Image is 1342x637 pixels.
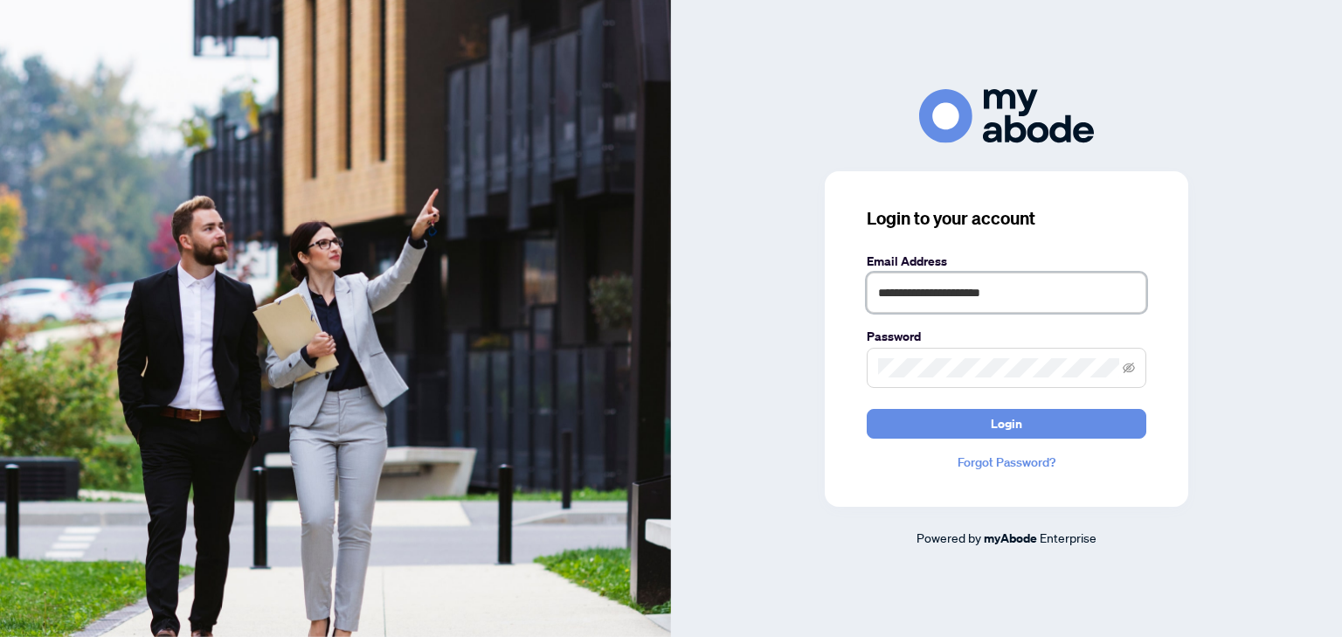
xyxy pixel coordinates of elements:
h3: Login to your account [867,206,1146,231]
label: Email Address [867,252,1146,271]
span: eye-invisible [1123,362,1135,374]
span: Enterprise [1040,530,1096,545]
label: Password [867,327,1146,346]
button: Login [867,409,1146,439]
a: Forgot Password? [867,453,1146,472]
img: ma-logo [919,89,1094,142]
span: Powered by [917,530,981,545]
span: Login [991,410,1022,438]
a: myAbode [984,529,1037,548]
